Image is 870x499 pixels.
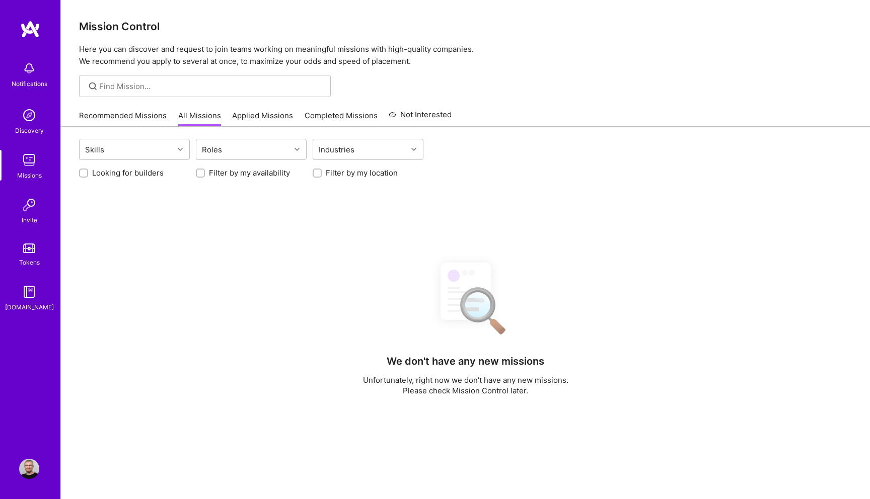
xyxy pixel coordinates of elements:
[17,170,42,181] div: Missions
[19,58,39,78] img: bell
[19,195,39,215] img: Invite
[87,80,99,92] i: icon SearchGrey
[92,168,164,178] label: Looking for builders
[83,142,107,157] div: Skills
[232,110,293,127] a: Applied Missions
[387,355,544,367] h4: We don't have any new missions
[19,150,39,170] img: teamwork
[79,43,852,67] p: Here you can discover and request to join teams working on meaningful missions with high-quality ...
[316,142,357,157] div: Industries
[79,110,167,127] a: Recommended Missions
[411,147,416,152] i: icon Chevron
[178,110,221,127] a: All Missions
[12,78,47,89] div: Notifications
[22,215,37,225] div: Invite
[15,125,44,136] div: Discovery
[295,147,300,152] i: icon Chevron
[389,109,452,127] a: Not Interested
[199,142,225,157] div: Roles
[363,375,568,385] p: Unfortunately, right now we don't have any new missions.
[178,147,183,152] i: icon Chevron
[209,168,290,178] label: Filter by my availability
[19,257,40,268] div: Tokens
[17,459,42,479] a: User Avatar
[423,254,509,342] img: No Results
[326,168,398,178] label: Filter by my location
[5,302,54,312] div: [DOMAIN_NAME]
[19,282,39,302] img: guide book
[363,385,568,396] p: Please check Mission Control later.
[99,81,323,92] input: Find Mission...
[305,110,378,127] a: Completed Missions
[79,20,852,33] h3: Mission Control
[20,20,40,38] img: logo
[23,243,35,253] img: tokens
[19,459,39,479] img: User Avatar
[19,105,39,125] img: discovery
